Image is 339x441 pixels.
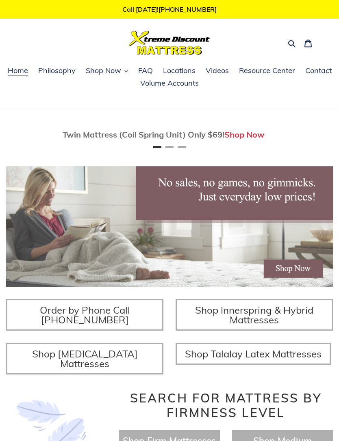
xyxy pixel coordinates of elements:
[32,348,138,370] span: Shop [MEDICAL_DATA] Mattresses
[176,299,333,331] a: Shop Innerspring & Hybrid Mattresses
[153,146,161,148] button: Page 1
[134,65,157,77] a: FAQ
[178,146,186,148] button: Page 3
[159,65,200,77] a: Locations
[82,65,132,77] button: Shop Now
[224,129,265,140] a: Shop Now
[4,65,32,77] a: Home
[159,5,217,13] a: [PHONE_NUMBER]
[195,304,313,326] span: Shop Innerspring & Hybrid Mattresses
[235,65,299,77] a: Resource Center
[301,65,336,77] a: Contact
[202,65,233,77] a: Videos
[6,299,163,331] a: Order by Phone Call [PHONE_NUMBER]
[130,390,322,420] span: Search for Mattress by Firmness Level
[6,343,163,374] a: Shop [MEDICAL_DATA] Mattresses
[136,77,203,90] a: Volume Accounts
[38,66,76,75] span: Philosophy
[86,66,121,75] span: Shop Now
[176,343,331,365] a: Shop Talalay Latex Mattresses
[185,348,322,360] span: Shop Talalay Latex Mattresses
[140,78,199,88] span: Volume Accounts
[8,66,28,75] span: Home
[6,166,333,287] img: herobannermay2022-1652879215306_1200x.jpg
[129,31,210,55] img: Xtreme Discount Mattress
[40,304,130,326] span: Order by Phone Call [PHONE_NUMBER]
[305,66,332,75] span: Contact
[63,129,224,140] span: Twin Mattress (Coil Spring Unit) Only $69!
[239,66,295,75] span: Resource Center
[34,65,80,77] a: Philosophy
[163,66,196,75] span: Locations
[165,146,174,148] button: Page 2
[138,66,153,75] span: FAQ
[206,66,229,75] span: Videos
